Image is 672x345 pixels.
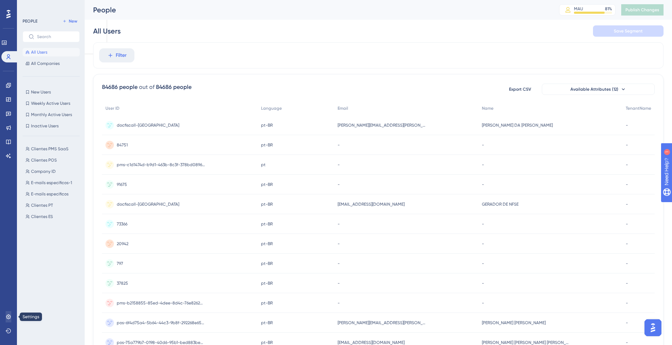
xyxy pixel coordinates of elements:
button: Available Attributes (12) [542,84,655,95]
span: - [338,300,340,306]
button: Clientes POS [23,156,84,164]
span: pms-c1d1474d-b9d1-463b-8c3f-378bd08960ad-thiagobs.216@gmail.com-[PERSON_NAME] [117,162,205,168]
iframe: UserGuiding AI Assistant Launcher [642,317,664,338]
button: All Companies [23,59,80,68]
span: - [338,142,340,148]
span: Save Segment [614,28,643,34]
span: User ID [105,105,120,111]
button: Company ID [23,167,84,176]
span: - [626,182,628,187]
span: Export CSV [509,86,531,92]
span: - [482,280,484,286]
button: Clientes PMS SaaS [23,145,84,153]
span: pt-BR [261,280,273,286]
span: TenantName [626,105,651,111]
span: Clientes PMS SaaS [31,146,68,152]
span: [EMAIL_ADDRESS][DOMAIN_NAME] [338,201,405,207]
button: Publish Changes [621,4,664,16]
span: 797 [117,261,123,266]
span: - [626,300,628,306]
span: - [482,261,484,266]
span: New Users [31,89,51,95]
h3: Estilo [3,22,103,30]
span: 73366 [117,221,127,227]
span: - [338,221,340,227]
span: Inactive Users [31,123,59,129]
span: - [482,300,484,306]
span: - [626,320,628,326]
span: pt-BR [261,122,273,128]
span: - [338,241,340,247]
span: New [69,18,77,24]
input: Search [37,34,74,39]
div: 81 % [605,6,612,12]
span: - [338,162,340,168]
span: Name [482,105,494,111]
span: All Companies [31,61,60,66]
div: MAU [574,6,583,12]
span: pt-BR [261,142,273,148]
button: All Users [23,48,80,56]
button: Inactive Users [23,122,80,130]
button: New Users [23,88,80,96]
span: - [482,182,484,187]
span: 84751 [117,142,128,148]
div: People [93,5,541,15]
div: 1 [49,4,51,9]
button: Clientes PT [23,201,84,210]
span: - [482,221,484,227]
div: out of [139,83,155,91]
span: docfiscall-[GEOGRAPHIC_DATA] [117,201,179,207]
button: New [60,17,80,25]
div: Outline [3,3,103,9]
span: E-mails específicos [31,191,68,197]
span: - [482,142,484,148]
div: 84686 people [102,83,138,91]
span: - [338,182,340,187]
span: Need Help? [17,2,44,10]
span: Publish Changes [625,7,659,13]
span: - [626,261,628,266]
label: [GEOGRAPHIC_DATA][PERSON_NAME] [3,43,60,55]
span: Clientes ES [31,214,53,219]
span: - [626,142,628,148]
span: 37825 [117,280,128,286]
button: Weekly Active Users [23,99,80,108]
span: - [626,162,628,168]
span: pt-BR [261,300,273,306]
button: Export CSV [502,84,538,95]
span: - [626,201,628,207]
span: GERADOR DE NFSE [482,201,519,207]
button: E-mails específicos-1 [23,178,84,187]
button: Clientes ES [23,212,84,221]
span: 20942 [117,241,128,247]
span: 91675 [117,182,127,187]
span: [PERSON_NAME] DA [PERSON_NAME] [482,122,553,128]
span: - [482,162,484,168]
span: pt-BR [261,201,273,207]
span: Available Attributes (12) [570,86,618,92]
span: - [338,280,340,286]
a: Back to Top [11,9,38,15]
span: pms-b2158855-85ed-4dee-8d4c-76e82624c389-financeiro@goldmenbusinesscriciuma.com.br-ANELISE GRISZE... [117,300,205,306]
div: All Users [93,26,121,36]
span: [PERSON_NAME][EMAIL_ADDRESS][PERSON_NAME][DOMAIN_NAME] [338,320,426,326]
span: pt [261,162,266,168]
span: pt-BR [261,320,273,326]
button: E-mails específicos [23,190,84,198]
span: pt-BR [261,182,273,187]
span: - [626,280,628,286]
span: - [626,241,628,247]
span: - [626,221,628,227]
span: [PERSON_NAME][EMAIL_ADDRESS][PERSON_NAME][DOMAIN_NAME] [338,122,426,128]
span: pt-BR [261,221,273,227]
span: E-mails específicos-1 [31,180,72,186]
span: - [338,261,340,266]
span: Company ID [31,169,56,174]
button: Filter [99,48,134,62]
div: PEOPLE [23,18,37,24]
span: Monthly Active Users [31,112,72,117]
span: Filter [116,51,127,60]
